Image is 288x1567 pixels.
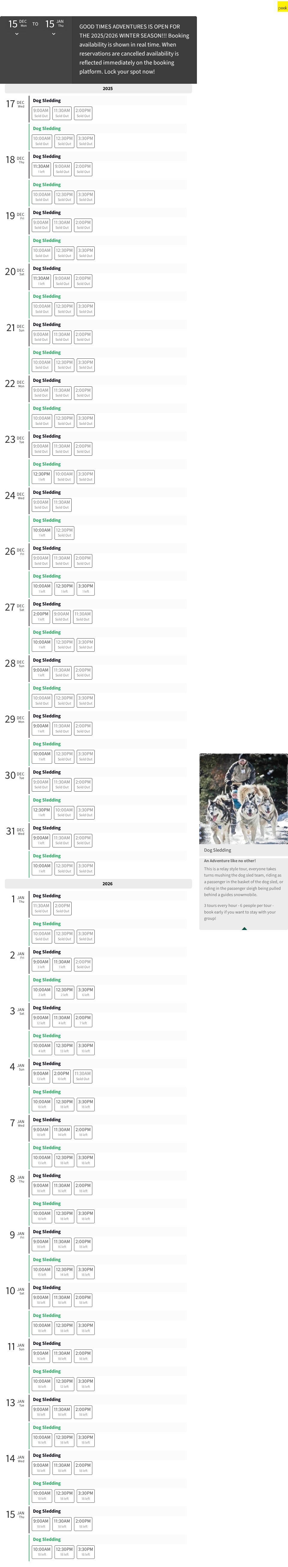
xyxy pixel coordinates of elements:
[54,1238,70,1245] span: 11:30AM
[33,769,61,775] a: Dog Sledding
[54,393,70,398] span: Sold Out
[33,611,49,617] span: 2:00PM
[33,992,51,998] span: 2 left
[33,617,49,622] span: 1 left
[76,107,91,114] span: 2:00PM
[54,1014,70,1021] span: 11:30AM
[33,797,61,803] a: Dog Sledding
[55,909,70,914] span: Sold Out
[76,163,91,170] span: 2:00PM
[33,1042,51,1049] span: 10:00AM
[56,1104,73,1110] span: 18 left
[76,393,91,398] span: Sold Out
[33,729,49,734] span: 1 left
[278,1,288,12] img: Peek.com logo
[56,191,73,198] span: 12:30PM
[54,499,70,506] span: 11:30AM
[78,589,93,594] span: 1 left
[56,135,73,142] span: 12:30PM
[33,589,51,594] span: 1 left
[78,1098,93,1105] span: 3:30PM
[54,1244,70,1250] span: 16 left
[56,1216,73,1222] span: 18 left
[55,471,73,477] span: 10:00AM
[76,1238,91,1245] span: 2:00PM
[33,902,49,909] span: 11:30AM
[54,1182,70,1189] span: 11:30AM
[55,275,70,282] span: 9:00AM
[33,1116,61,1123] a: Dog Sledding
[55,169,70,175] span: Sold Out
[78,701,93,706] span: Sold Out
[33,489,61,496] a: Dog Sledding
[78,477,93,482] span: Sold Out
[33,1256,61,1263] a: Dog Sledding
[54,729,70,734] span: Sold Out
[33,517,61,524] a: Dog Sledding
[78,197,93,203] span: Sold Out
[78,583,93,589] span: 3:30PM
[78,1042,93,1049] span: 3:30PM
[33,219,49,226] span: 9:00AM
[56,639,73,645] span: 12:30PM
[78,757,93,762] span: Sold Out
[76,1182,91,1189] span: 2:00PM
[55,813,73,818] span: Sold Out
[76,1126,91,1133] span: 2:00PM
[33,191,51,198] span: 10:00AM
[33,209,61,216] a: Dog Sledding
[33,449,49,454] span: Sold Out
[56,253,73,259] span: Sold Out
[76,275,91,282] span: 2:00PM
[78,807,93,813] span: 3:30PM
[33,545,61,551] a: Dog Sledding
[78,253,93,259] span: Sold Out
[33,163,49,170] span: 11:30AM
[33,1200,61,1207] a: Dog Sledding
[33,309,51,315] span: Sold Out
[78,1154,93,1161] span: 3:30PM
[78,303,93,309] span: 3:30PM
[56,247,73,254] span: 12:30PM
[33,1172,61,1179] a: Dog Sledding
[33,835,49,841] span: 9:00AM
[33,1294,49,1301] span: 9:00AM
[78,639,93,645] span: 3:30PM
[33,321,61,328] a: Dog Sledding
[56,589,73,594] span: 1 left
[56,1272,73,1278] span: 14 left
[33,1238,49,1245] span: 9:00AM
[33,359,51,366] span: 10:00AM
[76,561,91,566] span: Sold Out
[33,1144,61,1151] a: Dog Sledding
[33,555,49,561] span: 9:00AM
[78,937,93,942] span: Sold Out
[33,281,49,287] span: 1 left
[33,853,61,859] a: Dog Sledding
[33,959,49,965] span: 9:00AM
[33,713,61,719] a: Dog Sledding
[78,1210,93,1217] span: 3:30PM
[54,785,70,790] span: Sold Out
[78,359,93,366] span: 3:30PM
[56,1322,73,1329] span: 12:30PM
[199,753,288,844] img: u6HwaPqQnGkBDsgxDvot
[33,471,50,477] span: 12:30PM
[76,959,91,965] span: 2:00PM
[33,113,49,119] span: Sold Out
[78,415,93,421] span: 3:30PM
[75,611,91,617] span: 11:30AM
[56,1154,73,1161] span: 12:30PM
[33,1014,49,1021] span: 9:00AM
[56,309,73,315] span: Sold Out
[33,237,61,244] a: Dog Sledding
[33,169,49,175] span: 1 left
[33,1049,51,1054] span: 4 left
[78,813,93,818] span: Sold Out
[56,415,73,421] span: 12:30PM
[78,141,93,147] span: Sold Out
[76,281,91,287] span: Sold Out
[54,107,70,114] span: 11:30AM
[76,113,91,119] span: Sold Out
[33,141,51,147] span: Sold Out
